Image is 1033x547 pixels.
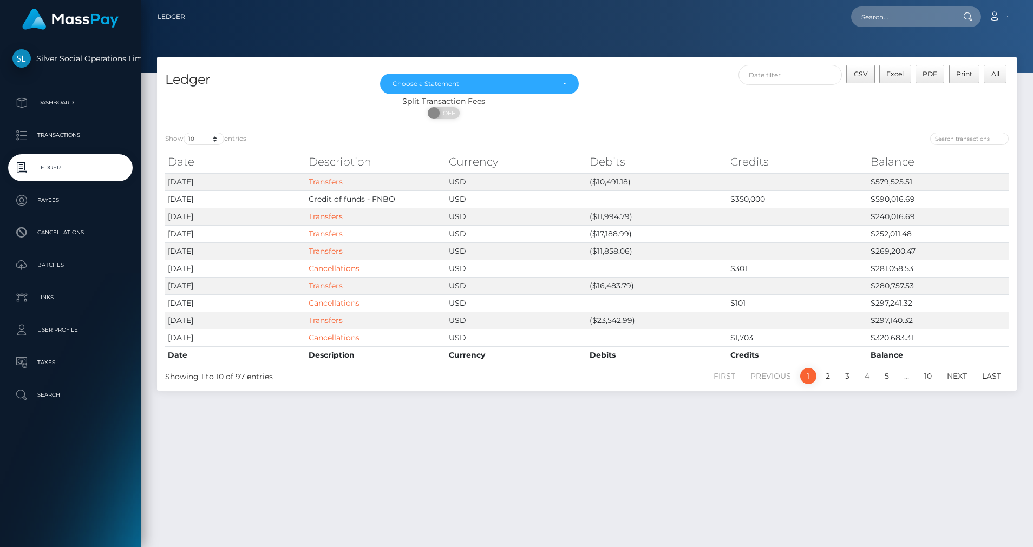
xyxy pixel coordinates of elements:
[165,190,306,208] td: [DATE]
[916,65,945,83] button: PDF
[165,312,306,329] td: [DATE]
[165,242,306,260] td: [DATE]
[868,225,1009,242] td: $252,011.48
[12,322,128,338] p: User Profile
[800,368,816,384] a: 1
[165,133,246,145] label: Show entries
[868,151,1009,173] th: Balance
[587,346,728,364] th: Debits
[923,70,937,78] span: PDF
[728,151,868,173] th: Credits
[587,151,728,173] th: Debits
[991,70,999,78] span: All
[868,190,1009,208] td: $590,016.69
[587,173,728,190] td: ($10,491.18)
[12,225,128,241] p: Cancellations
[587,242,728,260] td: ($11,858.06)
[158,5,185,28] a: Ledger
[22,9,119,30] img: MassPay Logo
[446,173,587,190] td: USD
[984,65,1006,83] button: All
[446,242,587,260] td: USD
[12,127,128,143] p: Transactions
[165,173,306,190] td: [DATE]
[8,381,133,408] a: Search
[8,219,133,246] a: Cancellations
[157,96,730,107] div: Split Transaction Fees
[446,208,587,225] td: USD
[8,349,133,376] a: Taxes
[393,80,554,88] div: Choose a Statement
[8,122,133,149] a: Transactions
[165,225,306,242] td: [DATE]
[165,367,507,383] div: Showing 1 to 10 of 97 entries
[12,160,128,176] p: Ledger
[165,260,306,277] td: [DATE]
[446,294,587,312] td: USD
[165,294,306,312] td: [DATE]
[8,154,133,181] a: Ledger
[728,190,868,208] td: $350,000
[820,368,836,384] a: 2
[446,151,587,173] th: Currency
[868,208,1009,225] td: $240,016.69
[8,252,133,279] a: Batches
[446,260,587,277] td: USD
[868,346,1009,364] th: Balance
[728,346,868,364] th: Credits
[165,70,364,89] h4: Ledger
[12,354,128,371] p: Taxes
[886,70,904,78] span: Excel
[12,95,128,111] p: Dashboard
[309,212,343,221] a: Transfers
[309,333,359,342] a: Cancellations
[309,263,359,273] a: Cancellations
[738,65,842,85] input: Date filter
[165,208,306,225] td: [DATE]
[879,65,911,83] button: Excel
[12,387,128,403] p: Search
[12,192,128,208] p: Payees
[184,133,224,145] select: Showentries
[8,187,133,214] a: Payees
[434,107,461,119] span: OFF
[12,49,31,68] img: Silver Social Operations Limited
[868,329,1009,346] td: $320,683.31
[941,368,973,384] a: Next
[868,242,1009,260] td: $269,200.47
[728,329,868,346] td: $1,703
[868,277,1009,294] td: $280,757.53
[309,315,343,325] a: Transfers
[309,229,343,239] a: Transfers
[930,133,1009,145] input: Search transactions
[309,281,343,291] a: Transfers
[587,225,728,242] td: ($17,188.99)
[587,208,728,225] td: ($11,994.79)
[8,317,133,344] a: User Profile
[976,368,1007,384] a: Last
[12,257,128,273] p: Batches
[446,277,587,294] td: USD
[868,260,1009,277] td: $281,058.53
[587,312,728,329] td: ($23,542.99)
[956,70,972,78] span: Print
[839,368,855,384] a: 3
[446,312,587,329] td: USD
[165,346,306,364] th: Date
[8,54,133,63] span: Silver Social Operations Limited
[851,6,953,27] input: Search...
[949,65,980,83] button: Print
[446,346,587,364] th: Currency
[918,368,938,384] a: 10
[309,298,359,308] a: Cancellations
[8,89,133,116] a: Dashboard
[380,74,579,94] button: Choose a Statement
[165,151,306,173] th: Date
[868,312,1009,329] td: $297,140.32
[728,294,868,312] td: $101
[868,173,1009,190] td: $579,525.51
[728,260,868,277] td: $301
[165,329,306,346] td: [DATE]
[854,70,868,78] span: CSV
[309,246,343,256] a: Transfers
